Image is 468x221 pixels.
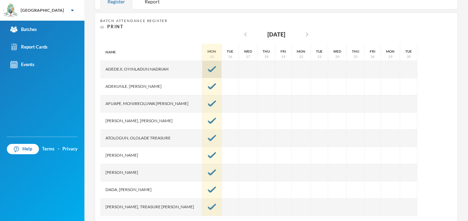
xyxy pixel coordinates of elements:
i: chevron_right [303,30,311,39]
div: 22 [299,54,303,59]
div: 15 [210,54,214,59]
div: Adekunle, [PERSON_NAME] [100,78,202,95]
div: 24 [335,54,339,59]
div: 30 [407,54,411,59]
div: · [58,146,59,152]
div: [PERSON_NAME] [100,164,202,181]
div: 16 [228,54,232,59]
div: Name [100,44,202,61]
div: Tue [405,49,412,54]
div: Thu [263,49,270,54]
div: [PERSON_NAME], [PERSON_NAME] [100,113,202,130]
div: Atologun, Ololade Treasure [100,130,202,147]
div: [GEOGRAPHIC_DATA] [21,7,64,13]
div: Wed [244,49,252,54]
div: Afuape, Monireoluwa [PERSON_NAME] [100,95,202,113]
a: Help [7,144,39,154]
i: chevron_left [241,30,250,39]
div: Adedeji, Oyinladun Nadriah [100,61,202,78]
div: Dada, [PERSON_NAME] [100,181,202,199]
div: Report Cards [10,43,48,51]
span: Batch Attendance Register [100,19,167,23]
div: 17 [246,54,250,59]
div: Thu [352,49,359,54]
div: Events [10,61,34,68]
div: 25 [354,54,358,59]
div: Wed [333,49,341,54]
div: 19 [281,54,285,59]
span: Print [107,24,124,29]
div: [PERSON_NAME] [100,147,202,164]
div: Mon [297,49,305,54]
div: [DATE] [267,30,285,39]
div: Mon [207,49,216,54]
div: [PERSON_NAME], Treasure [PERSON_NAME] [100,199,202,216]
div: 23 [317,54,322,59]
a: Privacy [62,146,78,152]
div: Fri [281,49,286,54]
div: 29 [388,54,393,59]
a: Terms [42,146,54,152]
img: logo [4,4,18,18]
div: Batches [10,26,37,33]
div: 26 [370,54,375,59]
div: Tue [316,49,323,54]
div: Tue [227,49,233,54]
div: 18 [264,54,268,59]
div: Mon [386,49,395,54]
div: Fri [370,49,375,54]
